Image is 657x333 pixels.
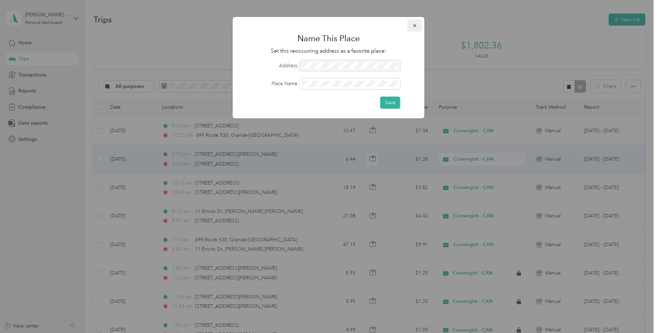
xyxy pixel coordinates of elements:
label: Place Name [242,80,297,87]
p: Set this reoccurring address as a favorite place: [242,47,415,55]
button: Save [380,97,400,109]
iframe: Everlance-gr Chat Button Frame [618,294,657,333]
label: Address [242,62,297,69]
h1: Name This Place [242,30,415,47]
